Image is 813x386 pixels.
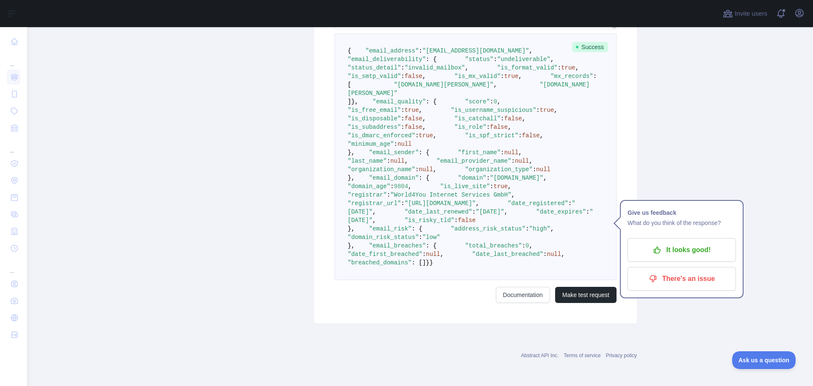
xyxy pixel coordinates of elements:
[555,287,617,303] button: Make test request
[472,251,543,258] span: "date_last_breached"
[522,132,540,139] span: false
[440,183,490,190] span: "is_live_site"
[404,107,419,114] span: true
[451,225,525,232] span: "address_risk_status"
[476,208,504,215] span: "[DATE]"
[634,243,730,257] p: It looks good!
[504,208,508,215] span: ,
[533,166,536,173] span: :
[458,149,501,156] span: "first_name"
[348,175,355,181] span: },
[348,56,426,63] span: "email_deliverability"
[476,200,479,207] span: ,
[348,259,412,266] span: "breached_domains"
[454,217,458,224] span: :
[504,115,522,122] span: false
[496,287,550,303] a: Documentation
[404,200,476,207] span: "[URL][DOMAIN_NAME]"
[735,9,767,19] span: Invite users
[401,64,404,71] span: :
[518,132,522,139] span: :
[426,98,437,105] span: : {
[508,200,568,207] span: "date_registered"
[387,192,390,198] span: :
[501,115,504,122] span: :
[508,183,511,190] span: ,
[454,124,487,131] span: "is_role"
[419,132,433,139] span: true
[511,192,514,198] span: ,
[348,234,419,241] span: "domain_risk_status"
[419,107,422,114] span: ,
[412,225,422,232] span: : {
[494,183,508,190] span: true
[401,200,404,207] span: :
[348,132,415,139] span: "is_dmarc_enforced"
[369,225,412,232] span: "email_risk"
[419,175,429,181] span: : {
[497,98,501,105] span: ,
[348,47,351,54] span: {
[521,353,559,358] a: Abstract API Inc.
[525,242,529,249] span: 0
[394,141,397,147] span: :
[575,64,579,71] span: ,
[422,251,426,258] span: :
[497,56,550,63] span: "undeliverable"
[490,183,493,190] span: :
[419,234,422,241] span: :
[422,115,426,122] span: ,
[394,81,493,88] span: "[DOMAIN_NAME][PERSON_NAME]"
[458,175,486,181] span: "domain"
[404,158,408,164] span: ,
[369,242,426,249] span: "email_breaches"
[540,132,543,139] span: ,
[426,259,429,266] span: }
[373,98,426,105] span: "email_quality"
[540,107,554,114] span: true
[426,56,437,63] span: : {
[628,267,736,291] button: There's an issue
[561,64,575,71] span: true
[561,251,564,258] span: ,
[415,166,419,173] span: :
[497,64,558,71] span: "is_format_valid"
[422,124,426,131] span: ,
[408,183,412,190] span: ,
[401,124,404,131] span: :
[429,259,433,266] span: }
[472,208,476,215] span: :
[490,175,543,181] span: "[DOMAIN_NAME]"
[586,208,589,215] span: :
[501,149,504,156] span: :
[515,158,529,164] span: null
[387,158,390,164] span: :
[536,208,586,215] span: "date_expires"
[348,225,355,232] span: },
[404,217,454,224] span: "is_risky_tld"
[422,47,529,54] span: "[EMAIL_ADDRESS][DOMAIN_NAME]"
[634,272,730,286] p: There's an issue
[568,200,572,207] span: :
[348,251,422,258] span: "date_first_breached"
[348,141,394,147] span: "minimum_age"
[564,353,600,358] a: Terms of service
[398,141,412,147] span: null
[440,251,443,258] span: ,
[404,64,465,71] span: "invalid_mailbox"
[348,64,401,71] span: "status_detail"
[348,98,351,105] span: ]
[550,73,593,80] span: "mx_records"
[404,124,422,131] span: false
[504,73,519,80] span: true
[433,132,437,139] span: ,
[628,238,736,262] button: It looks good!
[490,98,493,105] span: :
[412,259,426,266] span: : []
[348,158,387,164] span: "last_name"
[348,183,390,190] span: "domain_age"
[721,7,769,20] button: Invite users
[437,158,511,164] span: "email_provider_name"
[404,115,422,122] span: false
[501,73,504,80] span: :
